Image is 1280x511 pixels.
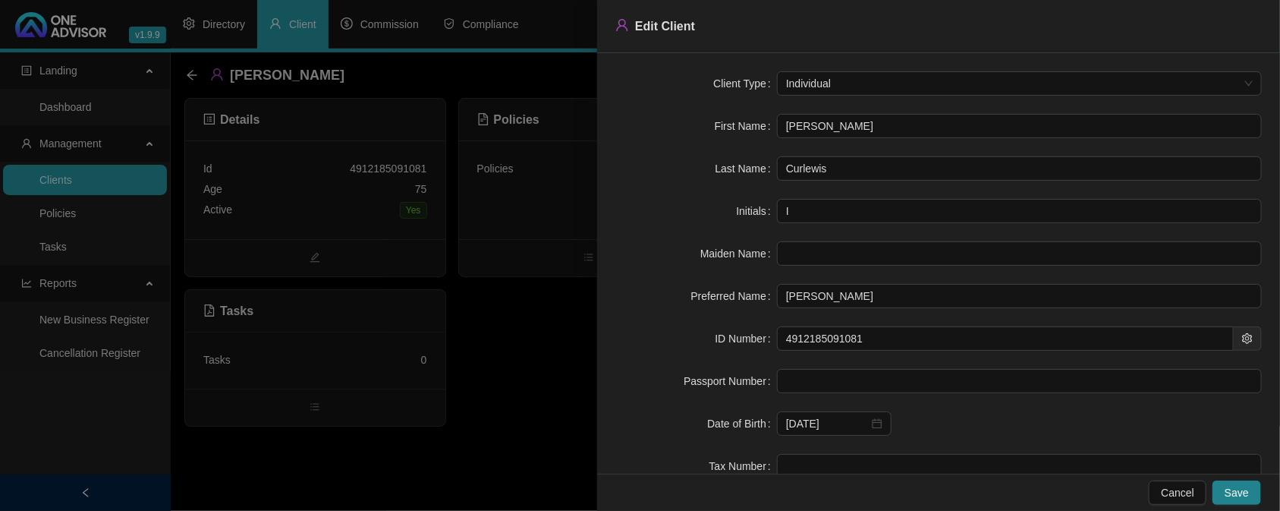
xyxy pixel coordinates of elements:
span: Individual [786,72,1253,95]
span: Cancel [1161,484,1194,501]
span: setting [1242,333,1253,344]
label: Date of Birth [707,412,777,436]
label: Last Name [715,156,777,181]
button: Save [1212,481,1261,505]
label: ID Number [715,326,777,351]
label: Passport Number [684,369,777,393]
label: Client Type [713,71,777,96]
span: Save [1225,484,1249,501]
label: Maiden Name [700,241,777,266]
label: First Name [715,114,777,138]
button: Cancel [1149,481,1206,505]
label: Initials [736,199,777,223]
label: Preferred Name [691,284,777,308]
input: Select date [786,415,869,432]
label: Tax Number [709,454,777,478]
span: Edit Client [635,20,695,33]
span: user [615,18,629,32]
